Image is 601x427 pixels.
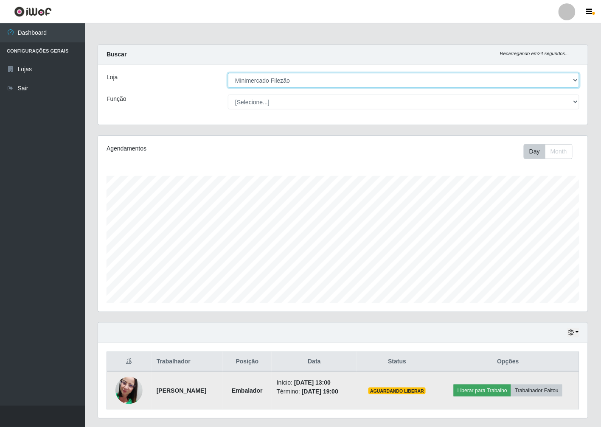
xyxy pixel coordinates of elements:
[511,385,562,396] button: Trabalhador Faltou
[232,387,262,394] strong: Embalador
[107,144,296,153] div: Agendamentos
[157,387,206,394] strong: [PERSON_NAME]
[272,352,357,372] th: Data
[524,144,579,159] div: Toolbar with button groups
[223,352,272,372] th: Posição
[115,366,143,415] img: 1691680846628.jpeg
[14,6,52,17] img: CoreUI Logo
[545,144,573,159] button: Month
[277,387,352,396] li: Término:
[500,51,569,56] i: Recarregando em 24 segundos...
[437,352,579,372] th: Opções
[454,385,511,396] button: Liberar para Trabalho
[277,378,352,387] li: Início:
[107,95,126,103] label: Função
[294,379,331,386] time: [DATE] 13:00
[524,144,573,159] div: First group
[524,144,545,159] button: Day
[368,388,426,394] span: AGUARDANDO LIBERAR
[107,73,118,82] label: Loja
[152,352,223,372] th: Trabalhador
[107,51,126,58] strong: Buscar
[302,388,338,395] time: [DATE] 19:00
[357,352,437,372] th: Status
